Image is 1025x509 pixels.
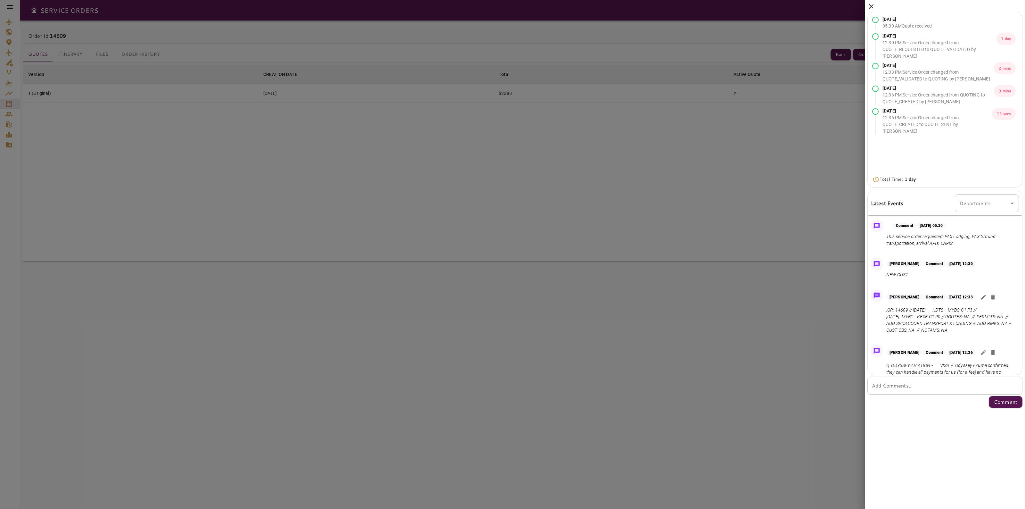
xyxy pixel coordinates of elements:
[994,85,1016,97] p: 3 mins
[882,16,932,23] p: [DATE]
[1008,199,1017,208] button: Open
[886,233,1016,247] p: This service order requested: PAX Lodging, PAX Ground transportation, arrival APIs: EAPIS
[872,260,881,269] img: Message Icon
[880,176,916,183] p: Total Time:
[882,85,994,92] p: [DATE]
[946,350,976,355] p: [DATE] 12:36
[882,92,994,105] p: 12:36 PM : Service Order changed from QUOTING to QUOTE_CREATED by [PERSON_NAME]
[922,294,946,300] p: Comment
[996,33,1016,45] p: 1 day
[886,307,1016,334] p: :QR: 14609 // [DATE] KDTS MYBC C1 P3 // [DATE] MYBC KFXE C1 P0 // ROUTES: NA // PERMITS: NA // AD...
[994,398,1017,406] p: Comment
[882,69,994,82] p: 12:33 PM : Service Order changed from QUOTE_VALIDATED to QUOTING by [PERSON_NAME]
[882,23,932,29] p: 05:30 AM Quote received
[886,350,922,355] p: [PERSON_NAME]
[872,346,881,355] img: Message Icon
[905,176,916,182] b: 1 day
[886,261,922,267] p: [PERSON_NAME]
[886,271,976,278] p: NEW CUST
[872,291,881,300] img: Message Icon
[916,223,946,229] p: [DATE] 05:30
[886,362,1016,396] p: Q: ODYSSEY AVIATION - VISA // Odyssey Exuma confirmed they can handle all payments for us (for a ...
[992,108,1016,120] p: 12 secs
[882,108,992,114] p: [DATE]
[922,261,946,267] p: Comment
[882,39,996,60] p: 12:30 PM : Service Order changed from QUOTE_REQUESTED to QUOTE_VALIDATED by [PERSON_NAME]
[871,199,904,207] h6: Latest Events
[994,62,1016,74] p: 2 mins
[882,62,994,69] p: [DATE]
[872,221,881,230] img: Message Icon
[882,33,996,39] p: [DATE]
[886,294,922,300] p: [PERSON_NAME]
[882,114,992,135] p: 12:36 PM : Service Order changed from QUOTE_CREATED to QUOTE_SENT by [PERSON_NAME]
[922,350,946,355] p: Comment
[989,396,1022,408] button: Comment
[893,223,916,229] p: Comment
[946,261,976,267] p: [DATE] 12:30
[946,294,976,300] p: [DATE] 12:33
[872,176,880,183] img: Timer Icon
